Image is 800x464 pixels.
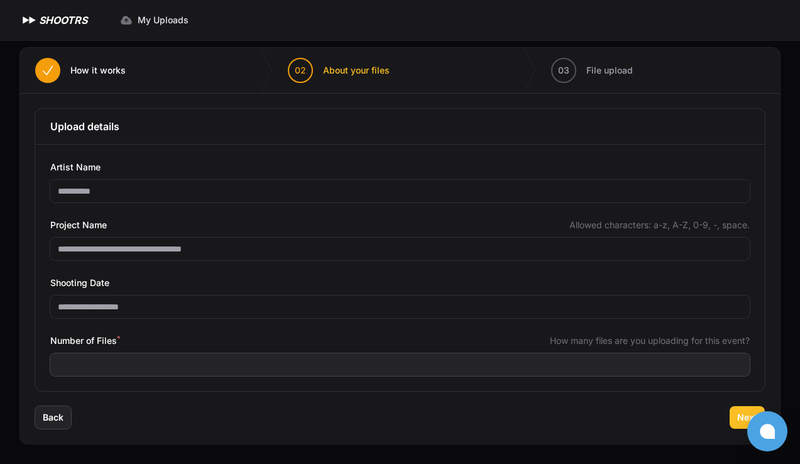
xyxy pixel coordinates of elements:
span: How many files are you uploading for this event? [550,334,750,347]
button: Next [730,406,765,429]
img: SHOOTRS [20,13,39,28]
a: SHOOTRS SHOOTRS [20,13,87,28]
h1: SHOOTRS [39,13,87,28]
span: Next [737,411,757,424]
span: 02 [295,64,306,77]
span: 03 [558,64,569,77]
a: My Uploads [112,9,196,31]
span: How it works [70,64,126,77]
span: About your files [323,64,390,77]
button: 02 About your files [273,48,405,93]
button: Back [35,406,71,429]
span: My Uploads [138,14,189,26]
button: How it works [20,48,141,93]
span: File upload [586,64,633,77]
button: 03 File upload [536,48,648,93]
button: Open chat window [747,411,787,451]
span: Allowed characters: a-z, A-Z, 0-9, -, space. [569,219,750,231]
span: Project Name [50,218,107,233]
span: Shooting Date [50,275,109,290]
h3: Upload details [50,119,750,134]
span: Back [43,411,63,424]
span: Artist Name [50,160,101,175]
span: Number of Files [50,333,120,348]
